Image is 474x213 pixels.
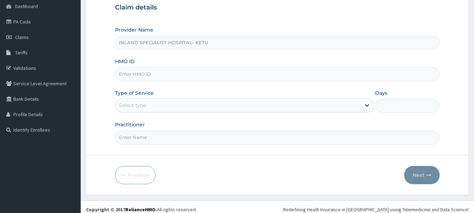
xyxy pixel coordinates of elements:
[15,3,38,9] span: Dashboard
[283,206,469,213] div: Redefining Heath Insurance in [GEOGRAPHIC_DATA] using Telemedicine and Data Science!
[86,206,157,213] strong: Copyright © 2017 .
[375,89,387,96] label: Days
[125,206,155,213] a: RelianceHMO
[15,34,29,40] span: Claims
[115,131,440,144] input: Enter Name
[115,67,440,81] input: Enter HMO ID
[115,4,440,12] h3: Claim details
[404,166,440,184] button: Next
[15,49,28,56] span: Tariffs
[115,166,155,184] button: Previous
[115,58,135,65] label: HMO ID
[115,26,153,33] label: Provider Name
[119,102,146,109] div: Select type
[115,121,145,128] label: Practitioner
[115,89,154,96] label: Type of Service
